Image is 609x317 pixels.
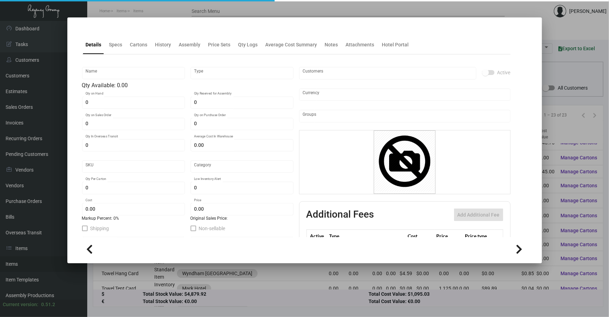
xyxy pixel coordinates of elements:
[266,41,317,48] div: Average Cost Summary
[435,230,463,242] th: Price
[306,209,374,221] h2: Additional Fees
[130,41,148,48] div: Cartons
[346,41,374,48] div: Attachments
[497,68,511,77] span: Active
[454,209,503,221] button: Add Additional Fee
[382,41,409,48] div: Hotel Portal
[208,41,231,48] div: Price Sets
[325,41,338,48] div: Notes
[199,224,225,233] span: Non-sellable
[82,81,294,90] div: Qty Available: 0.00
[458,212,500,218] span: Add Additional Fee
[303,70,473,76] input: Add new..
[463,230,495,242] th: Price type
[238,41,258,48] div: Qty Logs
[328,230,406,242] th: Type
[86,41,102,48] div: Details
[306,230,328,242] th: Active
[90,224,109,233] span: Shipping
[303,113,507,119] input: Add new..
[109,41,122,48] div: Specs
[155,41,171,48] div: History
[3,301,38,308] div: Current version:
[406,230,435,242] th: Cost
[41,301,55,308] div: 0.51.2
[179,41,201,48] div: Assembly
